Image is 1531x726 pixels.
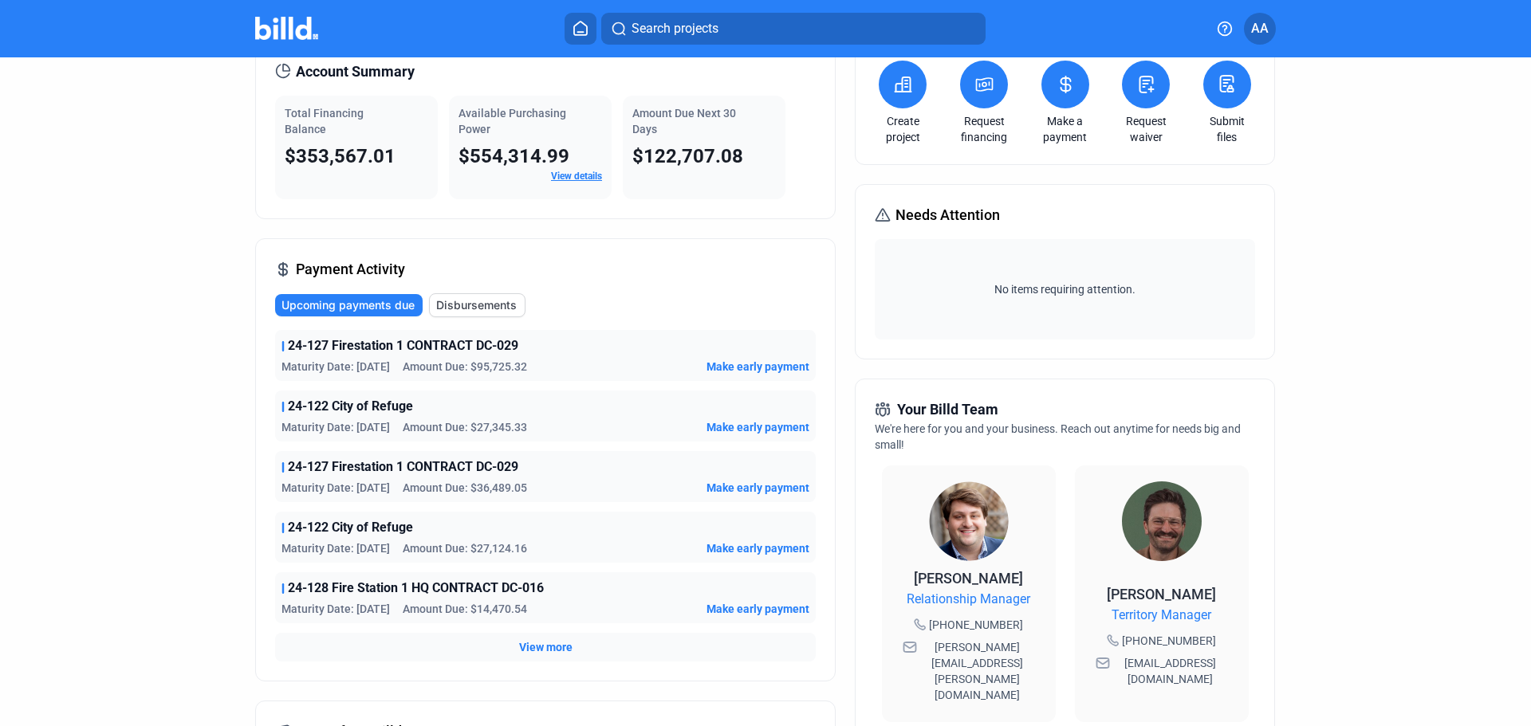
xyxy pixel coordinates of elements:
[1112,606,1211,625] span: Territory Manager
[551,171,602,182] a: View details
[632,19,718,38] span: Search projects
[403,480,527,496] span: Amount Due: $36,489.05
[403,540,527,556] span: Amount Due: $27,124.16
[632,107,736,135] span: Amount Due Next 30 Days
[706,359,809,375] button: Make early payment
[929,481,1009,561] img: Relationship Manager
[285,145,396,167] span: $353,567.01
[1122,633,1216,649] span: [PHONE_NUMBER]
[288,457,518,477] span: 24-127 Firestation 1 CONTRACT DC-029
[403,601,527,617] span: Amount Due: $14,470.54
[907,590,1030,609] span: Relationship Manager
[875,113,931,145] a: Create project
[897,398,998,421] span: Your Billd Team
[875,422,1241,451] span: We're here for you and your business. Reach out anytime for needs big and small!
[255,17,318,40] img: Billd Company Logo
[288,336,518,355] span: 24-127 Firestation 1 CONTRACT DC-029
[288,397,413,416] span: 24-122 City of Refuge
[459,107,566,135] span: Available Purchasing Power
[403,419,527,435] span: Amount Due: $27,345.33
[296,258,405,281] span: Payment Activity
[281,480,390,496] span: Maturity Date: [DATE]
[281,540,390,556] span: Maturity Date: [DATE]
[956,113,1012,145] a: Request financing
[436,297,517,313] span: Disbursements
[285,107,364,135] span: Total Financing Balance
[706,480,809,496] button: Make early payment
[929,617,1023,633] span: [PHONE_NUMBER]
[281,297,415,313] span: Upcoming payments due
[281,419,390,435] span: Maturity Date: [DATE]
[601,13,986,45] button: Search projects
[1107,586,1216,602] span: [PERSON_NAME]
[288,579,544,598] span: 24-128 Fire Station 1 HQ CONTRACT DC-016
[459,145,569,167] span: $554,314.99
[706,419,809,435] button: Make early payment
[281,601,390,617] span: Maturity Date: [DATE]
[296,61,415,83] span: Account Summary
[1113,655,1228,687] span: [EMAIL_ADDRESS][DOMAIN_NAME]
[706,540,809,556] button: Make early payment
[403,359,527,375] span: Amount Due: $95,725.32
[1122,481,1202,561] img: Territory Manager
[632,145,743,167] span: $122,707.08
[275,294,423,316] button: Upcoming payments due
[881,281,1248,297] span: No items requiring attention.
[895,204,1000,226] span: Needs Attention
[1037,113,1093,145] a: Make a payment
[1118,113,1174,145] a: Request waiver
[914,570,1023,587] span: [PERSON_NAME]
[288,518,413,537] span: 24-122 City of Refuge
[1199,113,1255,145] a: Submit files
[429,293,525,317] button: Disbursements
[1244,13,1276,45] button: AA
[1251,19,1269,38] span: AA
[920,639,1035,703] span: [PERSON_NAME][EMAIL_ADDRESS][PERSON_NAME][DOMAIN_NAME]
[706,601,809,617] button: Make early payment
[519,639,573,655] button: View more
[281,359,390,375] span: Maturity Date: [DATE]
